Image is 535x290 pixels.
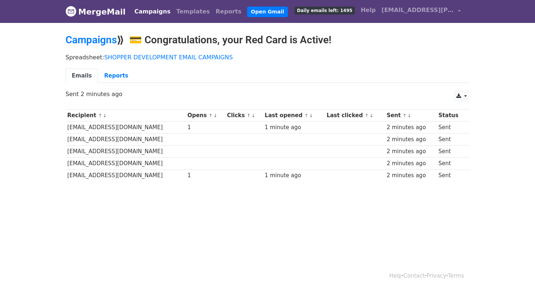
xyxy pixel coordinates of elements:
[292,3,358,17] a: Daily emails left: 1495
[389,273,402,279] a: Help
[365,113,369,118] a: ↑
[369,113,373,118] a: ↓
[66,6,76,17] img: MergeMail logo
[225,110,263,122] th: Clicks
[437,146,465,158] td: Sent
[448,273,464,279] a: Terms
[263,110,325,122] th: Last opened
[437,158,465,170] td: Sent
[66,110,186,122] th: Recipient
[187,123,223,132] div: 1
[358,3,379,17] a: Help
[209,113,213,118] a: ↑
[173,4,213,19] a: Templates
[387,159,435,168] div: 2 minutes ago
[437,122,465,134] td: Sent
[294,7,355,15] span: Daily emails left: 1495
[265,123,323,132] div: 1 minute ago
[103,113,107,118] a: ↓
[387,147,435,156] div: 2 minutes ago
[381,6,454,15] span: [EMAIL_ADDRESS][PERSON_NAME][DOMAIN_NAME]
[66,4,126,19] a: MergeMail
[437,110,465,122] th: Status
[66,68,98,83] a: Emails
[247,113,251,118] a: ↑
[407,113,411,118] a: ↓
[385,110,437,122] th: Sent
[104,54,233,61] a: SHOPPER DEVELOPMENT EMAIL CAMPAIGNS
[325,110,385,122] th: Last clicked
[404,273,425,279] a: Contact
[186,110,225,122] th: Opens
[265,171,323,180] div: 1 minute ago
[437,134,465,146] td: Sent
[251,113,255,118] a: ↓
[66,53,469,61] p: Spreadsheet:
[66,122,186,134] td: [EMAIL_ADDRESS][DOMAIN_NAME]
[387,123,435,132] div: 2 minutes ago
[213,4,245,19] a: Reports
[66,146,186,158] td: [EMAIL_ADDRESS][DOMAIN_NAME]
[187,171,223,180] div: 1
[247,7,288,17] a: Open Gmail
[66,170,186,182] td: [EMAIL_ADDRESS][DOMAIN_NAME]
[427,273,446,279] a: Privacy
[387,171,435,180] div: 2 minutes ago
[213,113,217,118] a: ↓
[403,113,407,118] a: ↑
[98,68,134,83] a: Reports
[66,34,469,46] h2: ⟫ 💳 Congratulations, your Red Card is Active!
[437,170,465,182] td: Sent
[66,34,117,46] a: Campaigns
[66,158,186,170] td: [EMAIL_ADDRESS][DOMAIN_NAME]
[387,135,435,144] div: 2 minutes ago
[66,90,469,98] p: Sent 2 minutes ago
[304,113,308,118] a: ↑
[98,113,102,118] a: ↑
[309,113,313,118] a: ↓
[379,3,464,20] a: [EMAIL_ADDRESS][PERSON_NAME][DOMAIN_NAME]
[66,134,186,146] td: [EMAIL_ADDRESS][DOMAIN_NAME]
[131,4,173,19] a: Campaigns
